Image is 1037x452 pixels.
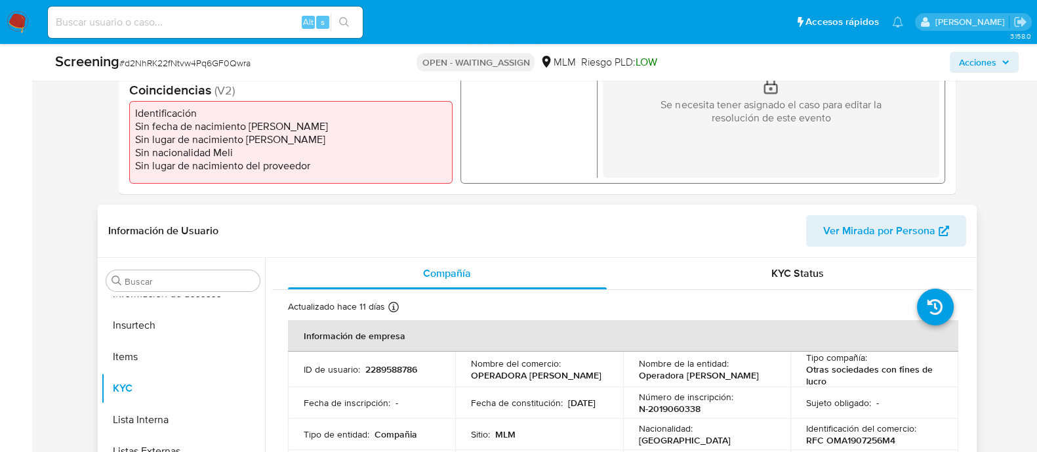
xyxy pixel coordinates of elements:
p: [DATE] [568,397,596,409]
p: Nombre del comercio : [471,358,561,369]
p: Operadora [PERSON_NAME] [639,369,759,381]
p: - [396,397,398,409]
span: Accesos rápidos [805,15,879,29]
input: Buscar usuario o caso... [48,14,363,31]
span: s [321,16,325,28]
button: search-icon [331,13,357,31]
span: # d2NhRK22fNtvw4Pq6GF0Qwra [119,56,251,70]
p: ID de usuario : [304,363,360,375]
p: [GEOGRAPHIC_DATA] [639,434,731,446]
p: Fecha de constitución : [471,397,563,409]
p: 2289588786 [365,363,417,375]
p: OPEN - WAITING_ASSIGN [417,53,535,72]
button: Acciones [950,52,1019,73]
button: Insurtech [101,310,265,341]
button: Ver Mirada por Persona [806,215,966,247]
h1: Información de Usuario [108,224,218,237]
p: Tipo de entidad : [304,428,369,440]
button: Items [101,341,265,373]
button: KYC [101,373,265,404]
button: Lista Interna [101,404,265,436]
span: KYC Status [771,266,824,281]
th: Información de empresa [288,320,958,352]
p: OPERADORA [PERSON_NAME] [471,369,601,381]
a: Salir [1013,15,1027,29]
p: MLM [495,428,516,440]
p: N-2019060338 [639,403,701,415]
p: Compañia [375,428,417,440]
span: Ver Mirada por Persona [823,215,935,247]
span: Compañía [423,266,471,281]
input: Buscar [125,276,254,287]
p: Sujeto obligado : [806,397,871,409]
p: RFC OMA1907256M4 [806,434,895,446]
button: Buscar [112,276,122,286]
p: Sitio : [471,428,490,440]
span: LOW [635,54,657,70]
p: Actualizado hace 11 días [288,300,385,313]
a: Notificaciones [892,16,903,28]
span: Acciones [959,52,996,73]
p: Identificación del comercio : [806,422,916,434]
p: - [876,397,879,409]
p: Número de inscripción : [639,391,733,403]
p: Nacionalidad : [639,422,693,434]
b: Screening [55,51,119,72]
span: Riesgo PLD: [580,55,657,70]
span: 3.158.0 [1009,31,1030,41]
span: Alt [303,16,314,28]
p: Fecha de inscripción : [304,397,390,409]
p: anamaria.arriagasanchez@mercadolibre.com.mx [935,16,1009,28]
p: Otras sociedades con fines de lucro [806,363,937,387]
p: Tipo compañía : [806,352,867,363]
p: Nombre de la entidad : [639,358,729,369]
div: MLM [540,55,575,70]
